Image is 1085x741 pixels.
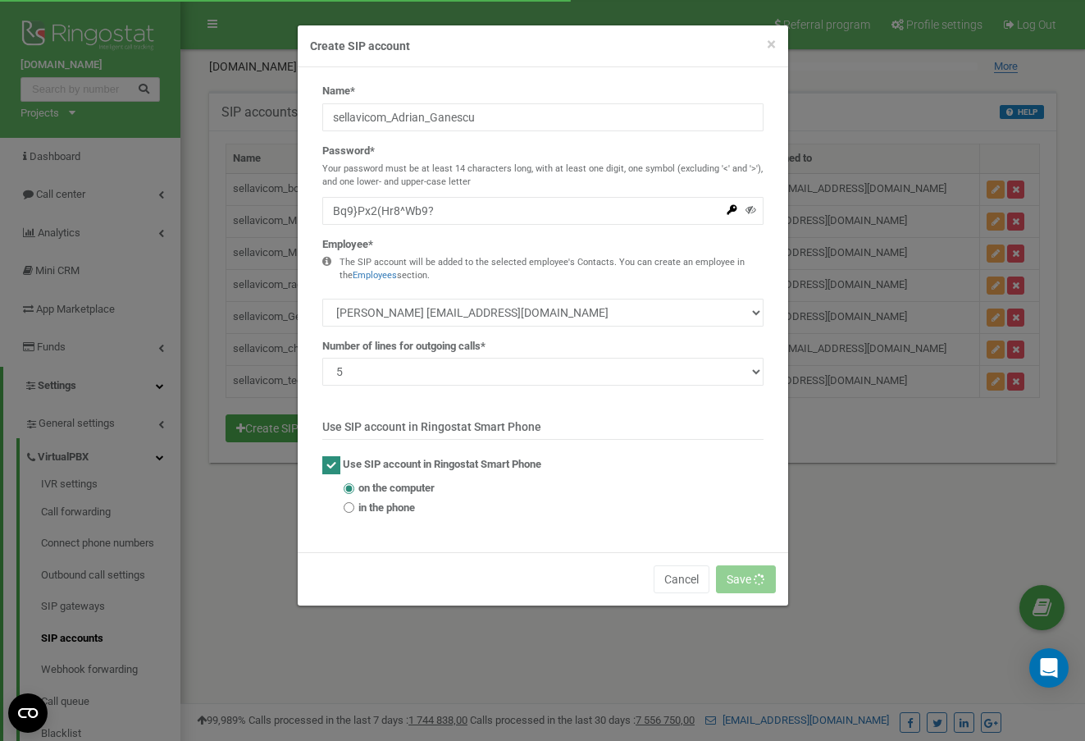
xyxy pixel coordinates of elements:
span: Use SIP account in Ringostat Smart Phone [343,459,541,471]
span: × [767,34,776,54]
label: Name* [322,84,355,99]
div: Open Intercom Messenger [1029,648,1069,688]
h4: Create SIP account [310,38,776,54]
button: Cancel [654,565,709,593]
a: Employees [353,270,397,281]
button: Save [716,565,776,593]
span: in the phone [358,501,415,516]
label: Number of lines for outgoing calls* [322,339,486,354]
label: Password* [322,144,375,159]
div: The SIP account will be added to the selected employee's Contacts. You can create an employee in ... [340,256,764,281]
p: Your password must be at least 14 characters long, with at least one digit, one symbol (excluding... [322,162,764,188]
input: on the computer [344,483,354,494]
p: Use SIP account in Ringostat Smart Phone [322,419,764,440]
label: Employee* [322,237,373,253]
button: Open CMP widget [8,693,48,733]
input: Password [322,197,764,225]
span: on the computer [358,481,435,496]
input: in the phone [344,502,354,513]
input: Name [322,103,764,131]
